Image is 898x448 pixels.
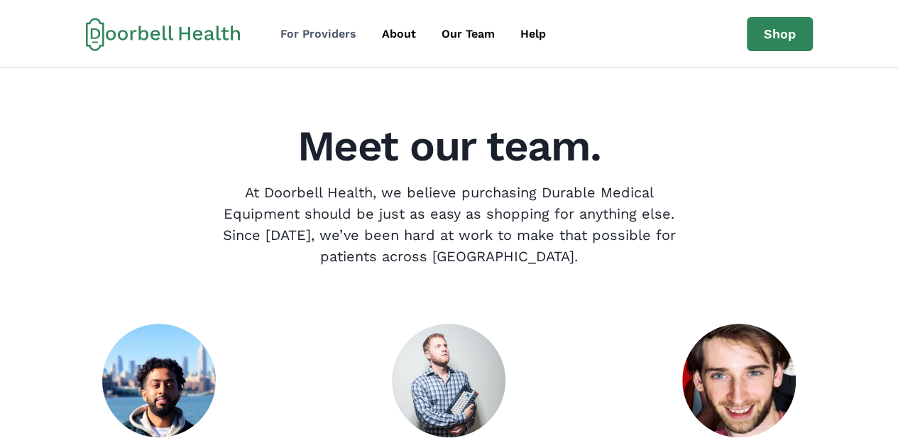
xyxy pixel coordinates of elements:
[682,324,796,437] img: Agustín Brandoni
[211,182,688,267] p: At Doorbell Health, we believe purchasing Durable Medical Equipment should be just as easy as sho...
[382,26,416,43] div: About
[430,20,506,48] a: Our Team
[392,324,505,437] img: Drew Baumann
[102,324,216,437] img: Fadhi Ali
[747,17,813,51] a: Shop
[442,26,495,43] div: Our Team
[371,20,427,48] a: About
[520,26,546,43] div: Help
[269,20,368,48] a: For Providers
[23,125,875,168] h2: Meet our team.
[280,26,356,43] div: For Providers
[509,20,557,48] a: Help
